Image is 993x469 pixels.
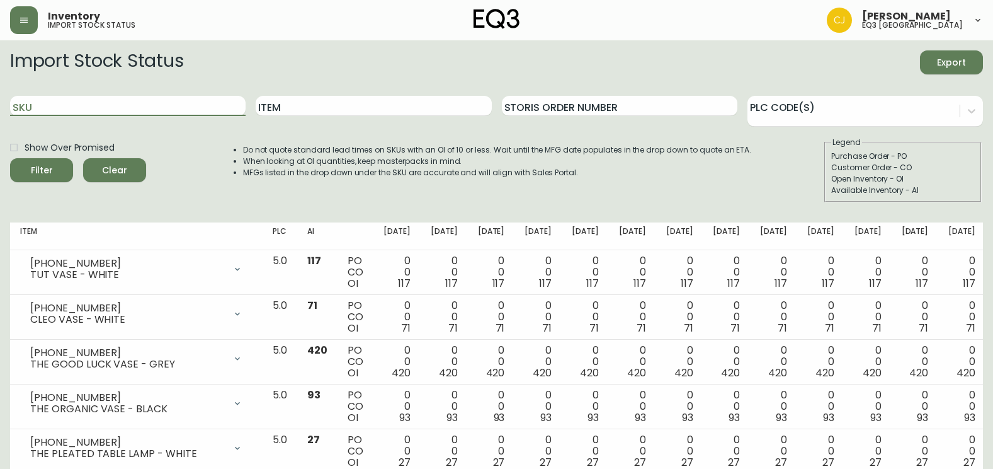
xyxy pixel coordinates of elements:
[383,300,411,334] div: 0 0
[243,167,752,178] li: MFGs listed in the drop down under the SKU are accurate and will align with Sales Portal.
[760,390,787,424] div: 0 0
[682,410,693,425] span: 93
[392,366,411,380] span: 420
[666,300,693,334] div: 0 0
[684,321,693,335] span: 71
[831,173,975,185] div: Open Inventory - OI
[703,223,750,250] th: [DATE]
[431,255,458,289] div: 0 0
[963,276,975,291] span: 117
[956,366,975,380] span: 420
[807,255,834,289] div: 0 0
[307,253,321,268] span: 117
[572,345,599,379] div: 0 0
[713,345,740,379] div: 0 0
[807,300,834,334] div: 0 0
[431,345,458,379] div: 0 0
[20,345,253,373] div: [PHONE_NUMBER]THE GOOD LUCK VASE - GREY
[30,392,225,403] div: [PHONE_NUMBER]
[902,255,929,289] div: 0 0
[431,300,458,334] div: 0 0
[439,366,458,380] span: 420
[729,410,740,425] span: 93
[448,321,458,335] span: 71
[807,390,834,424] div: 0 0
[609,223,656,250] th: [DATE]
[572,434,599,468] div: 0 0
[446,410,458,425] span: 93
[619,390,646,424] div: 0 0
[348,255,363,289] div: PO CO
[807,434,834,468] div: 0 0
[48,11,100,21] span: Inventory
[421,223,468,250] th: [DATE]
[525,300,552,334] div: 0 0
[586,276,599,291] span: 117
[727,276,740,291] span: 117
[589,321,599,335] span: 71
[674,366,693,380] span: 420
[930,55,973,71] span: Export
[383,345,411,379] div: 0 0
[572,255,599,289] div: 0 0
[776,410,787,425] span: 93
[348,345,363,379] div: PO CO
[307,343,327,357] span: 420
[862,11,951,21] span: [PERSON_NAME]
[307,432,320,447] span: 27
[797,223,844,250] th: [DATE]
[401,321,411,335] span: 71
[525,345,552,379] div: 0 0
[854,390,882,424] div: 0 0
[348,390,363,424] div: PO CO
[445,276,458,291] span: 117
[307,388,321,402] span: 93
[902,300,929,334] div: 0 0
[938,223,985,250] th: [DATE]
[486,366,505,380] span: 420
[713,300,740,334] div: 0 0
[30,359,225,370] div: THE GOOD LUCK VASE - GREY
[474,9,520,29] img: logo
[633,276,646,291] span: 117
[807,345,834,379] div: 0 0
[619,255,646,289] div: 0 0
[854,434,882,468] div: 0 0
[713,390,740,424] div: 0 0
[307,298,317,313] span: 71
[478,300,505,334] div: 0 0
[768,366,787,380] span: 420
[730,321,740,335] span: 71
[525,255,552,289] div: 0 0
[431,434,458,468] div: 0 0
[533,366,552,380] span: 420
[637,321,646,335] span: 71
[948,300,975,334] div: 0 0
[431,390,458,424] div: 0 0
[831,185,975,196] div: Available Inventory - AI
[902,345,929,379] div: 0 0
[492,276,505,291] span: 117
[920,50,983,74] button: Export
[30,314,225,325] div: CLEO VASE - WHITE
[348,300,363,334] div: PO CO
[822,276,834,291] span: 117
[263,223,297,250] th: PLC
[713,434,740,468] div: 0 0
[831,137,862,148] legend: Legend
[297,223,338,250] th: AI
[863,366,882,380] span: 420
[635,410,646,425] span: 93
[10,223,263,250] th: Item
[778,321,787,335] span: 71
[478,390,505,424] div: 0 0
[373,223,421,250] th: [DATE]
[760,345,787,379] div: 0 0
[750,223,797,250] th: [DATE]
[619,434,646,468] div: 0 0
[383,434,411,468] div: 0 0
[525,434,552,468] div: 0 0
[587,410,599,425] span: 93
[775,276,787,291] span: 117
[656,223,703,250] th: [DATE]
